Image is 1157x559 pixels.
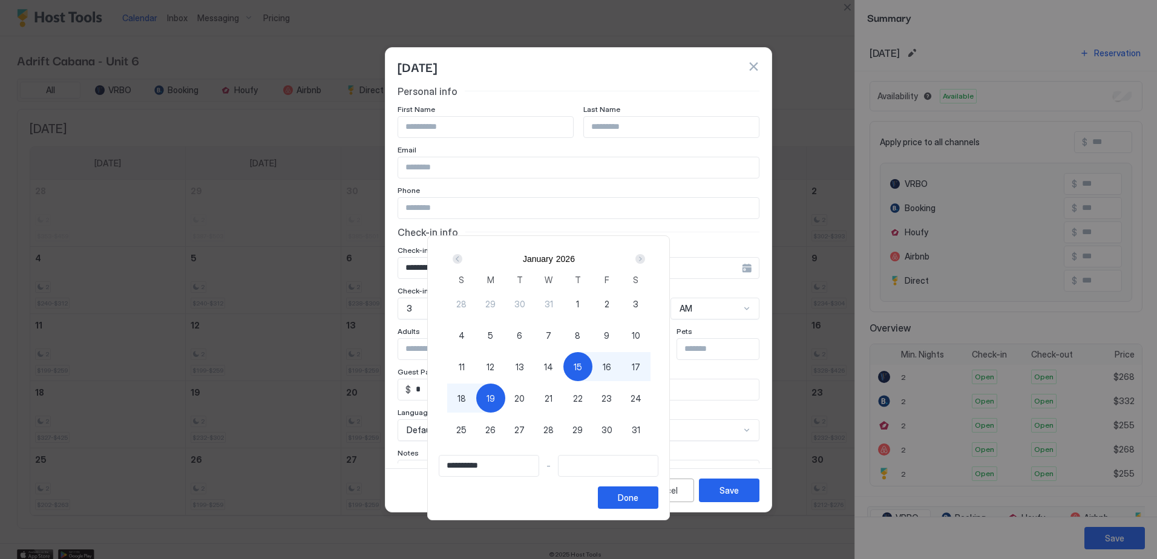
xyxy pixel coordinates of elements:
[598,486,658,509] button: Done
[545,392,552,405] span: 21
[487,392,495,405] span: 19
[523,254,553,264] button: January
[476,384,505,413] button: 19
[485,423,496,436] span: 26
[556,254,575,264] button: 2026
[447,384,476,413] button: 18
[517,329,522,342] span: 6
[603,361,611,373] span: 16
[516,361,524,373] span: 13
[459,361,465,373] span: 11
[545,273,552,286] span: W
[631,252,647,266] button: Next
[546,329,551,342] span: 7
[534,384,563,413] button: 21
[457,392,466,405] span: 18
[534,289,563,318] button: 31
[514,298,525,310] span: 30
[546,460,551,471] span: -
[575,329,580,342] span: 8
[439,456,539,476] input: Input Field
[447,352,476,381] button: 11
[563,289,592,318] button: 1
[632,423,640,436] span: 31
[618,491,638,504] div: Done
[592,352,621,381] button: 16
[574,361,582,373] span: 15
[563,384,592,413] button: 22
[505,415,534,444] button: 27
[485,298,496,310] span: 29
[505,352,534,381] button: 13
[633,273,638,286] span: S
[456,423,467,436] span: 25
[447,415,476,444] button: 25
[459,329,465,342] span: 4
[447,289,476,318] button: 28
[459,273,464,286] span: S
[575,273,581,286] span: T
[563,352,592,381] button: 15
[487,361,494,373] span: 12
[514,392,525,405] span: 20
[488,329,493,342] span: 5
[559,456,658,476] input: Input Field
[517,273,523,286] span: T
[592,289,621,318] button: 2
[604,329,609,342] span: 9
[632,329,640,342] span: 10
[563,415,592,444] button: 29
[621,289,651,318] button: 3
[631,392,641,405] span: 24
[632,361,640,373] span: 17
[534,352,563,381] button: 14
[592,384,621,413] button: 23
[576,298,579,310] span: 1
[534,415,563,444] button: 28
[505,384,534,413] button: 20
[534,321,563,350] button: 7
[487,273,494,286] span: M
[592,415,621,444] button: 30
[476,352,505,381] button: 12
[621,352,651,381] button: 17
[543,423,554,436] span: 28
[505,289,534,318] button: 30
[544,361,553,373] span: 14
[592,321,621,350] button: 9
[605,298,609,310] span: 2
[621,384,651,413] button: 24
[450,252,467,266] button: Prev
[563,321,592,350] button: 8
[476,289,505,318] button: 29
[573,392,583,405] span: 22
[605,273,609,286] span: F
[601,423,612,436] span: 30
[476,321,505,350] button: 5
[601,392,612,405] span: 23
[572,423,583,436] span: 29
[621,321,651,350] button: 10
[505,321,534,350] button: 6
[514,423,525,436] span: 27
[633,298,638,310] span: 3
[456,298,467,310] span: 28
[447,321,476,350] button: 4
[476,415,505,444] button: 26
[545,298,553,310] span: 31
[621,415,651,444] button: 31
